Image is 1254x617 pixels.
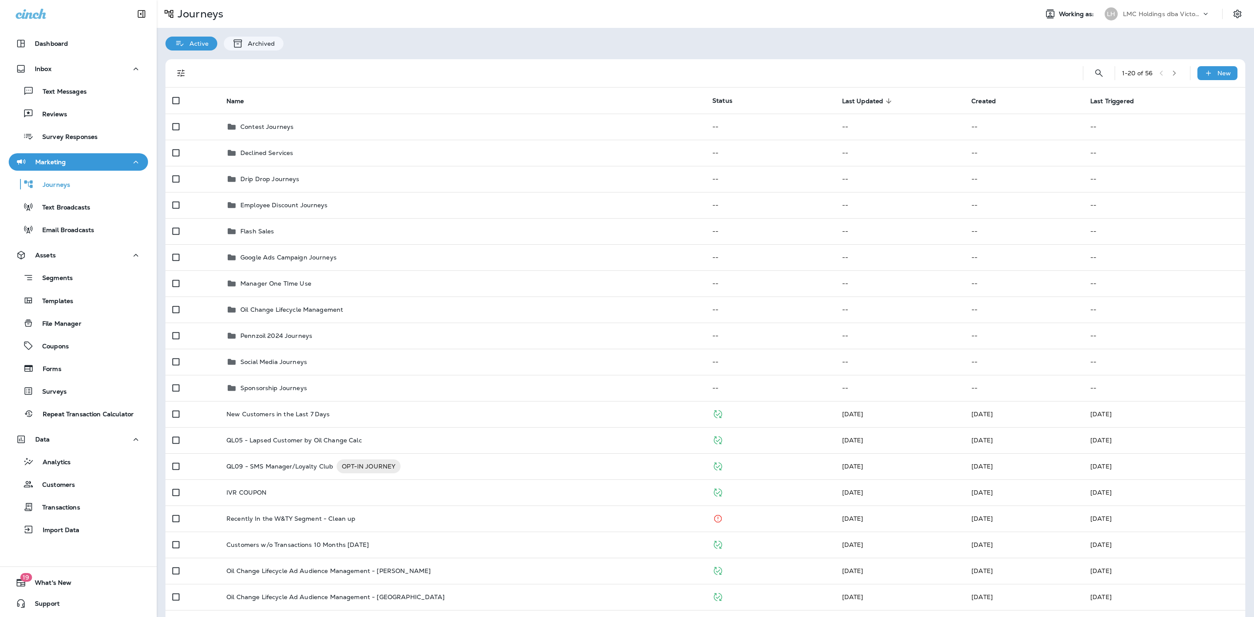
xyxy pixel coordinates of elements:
[1090,97,1145,105] span: Last Triggered
[1230,6,1245,22] button: Settings
[9,405,148,423] button: Repeat Transaction Calculator
[971,567,993,575] span: J-P Scoville
[1083,323,1245,349] td: --
[1083,558,1245,584] td: [DATE]
[34,365,61,374] p: Forms
[34,388,67,396] p: Surveys
[9,60,148,78] button: Inbox
[1083,244,1245,270] td: --
[705,218,835,244] td: --
[964,114,1083,140] td: --
[964,323,1083,349] td: --
[842,541,863,549] span: Unknown
[705,349,835,375] td: --
[964,218,1083,244] td: --
[9,382,148,400] button: Surveys
[34,297,73,306] p: Templates
[712,435,723,443] span: Published
[9,246,148,264] button: Assets
[705,244,835,270] td: --
[705,114,835,140] td: --
[34,111,67,119] p: Reviews
[9,475,148,493] button: Customers
[971,541,993,549] span: Unknown
[842,515,863,523] span: Michelle Anderson
[9,337,148,355] button: Coupons
[842,567,863,575] span: J-P Scoville
[9,595,148,612] button: Support
[9,35,148,52] button: Dashboard
[9,431,148,448] button: Data
[129,5,154,23] button: Collapse Sidebar
[1122,70,1153,77] div: 1 - 20 of 56
[9,498,148,516] button: Transactions
[226,567,431,574] p: Oil Change Lifecycle Ad Audience Management - [PERSON_NAME]
[1083,506,1245,532] td: [DATE]
[835,270,965,297] td: --
[9,220,148,239] button: Email Broadcasts
[240,123,293,130] p: Contest Journeys
[1083,532,1245,558] td: [DATE]
[971,97,1007,105] span: Created
[1083,479,1245,506] td: [DATE]
[705,166,835,192] td: --
[1083,166,1245,192] td: --
[712,97,732,105] span: Status
[240,306,343,313] p: Oil Change Lifecycle Management
[835,375,965,401] td: --
[1217,70,1231,77] p: New
[835,349,965,375] td: --
[712,514,723,522] span: Stopped
[964,375,1083,401] td: --
[26,600,60,610] span: Support
[964,244,1083,270] td: --
[835,192,965,218] td: --
[1059,10,1096,18] span: Working as:
[9,452,148,471] button: Analytics
[842,593,863,601] span: J-P Scoville
[712,409,723,417] span: Published
[34,504,80,512] p: Transactions
[9,175,148,193] button: Journeys
[712,592,723,600] span: Published
[35,158,66,165] p: Marketing
[35,65,51,72] p: Inbox
[20,573,32,582] span: 19
[1083,218,1245,244] td: --
[712,462,723,469] span: Published
[1083,297,1245,323] td: --
[9,574,148,591] button: 19What's New
[185,40,209,47] p: Active
[9,153,148,171] button: Marketing
[964,270,1083,297] td: --
[34,204,90,212] p: Text Broadcasts
[174,7,223,20] p: Journeys
[35,40,68,47] p: Dashboard
[226,515,355,522] p: Recently In the W&TY Segment - Clean up
[9,291,148,310] button: Templates
[1083,427,1245,453] td: [DATE]
[1105,7,1118,20] div: LH
[226,98,244,105] span: Name
[337,462,401,471] span: OPT-IN JOURNEY
[1083,584,1245,610] td: [DATE]
[835,166,965,192] td: --
[226,97,256,105] span: Name
[34,411,134,419] p: Repeat Transaction Calculator
[842,436,863,444] span: Unknown
[964,297,1083,323] td: --
[9,520,148,539] button: Import Data
[9,82,148,100] button: Text Messages
[240,358,307,365] p: Social Media Journeys
[1083,270,1245,297] td: --
[240,149,293,156] p: Declined Services
[835,323,965,349] td: --
[226,489,266,496] p: IVR COUPON
[9,198,148,216] button: Text Broadcasts
[971,515,993,523] span: J-P Scoville
[1123,10,1201,17] p: LMC Holdings dba Victory Lane Quick Oil Change
[842,462,863,470] span: DEV ACCOUNT
[1083,375,1245,401] td: --
[705,270,835,297] td: --
[35,252,56,259] p: Assets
